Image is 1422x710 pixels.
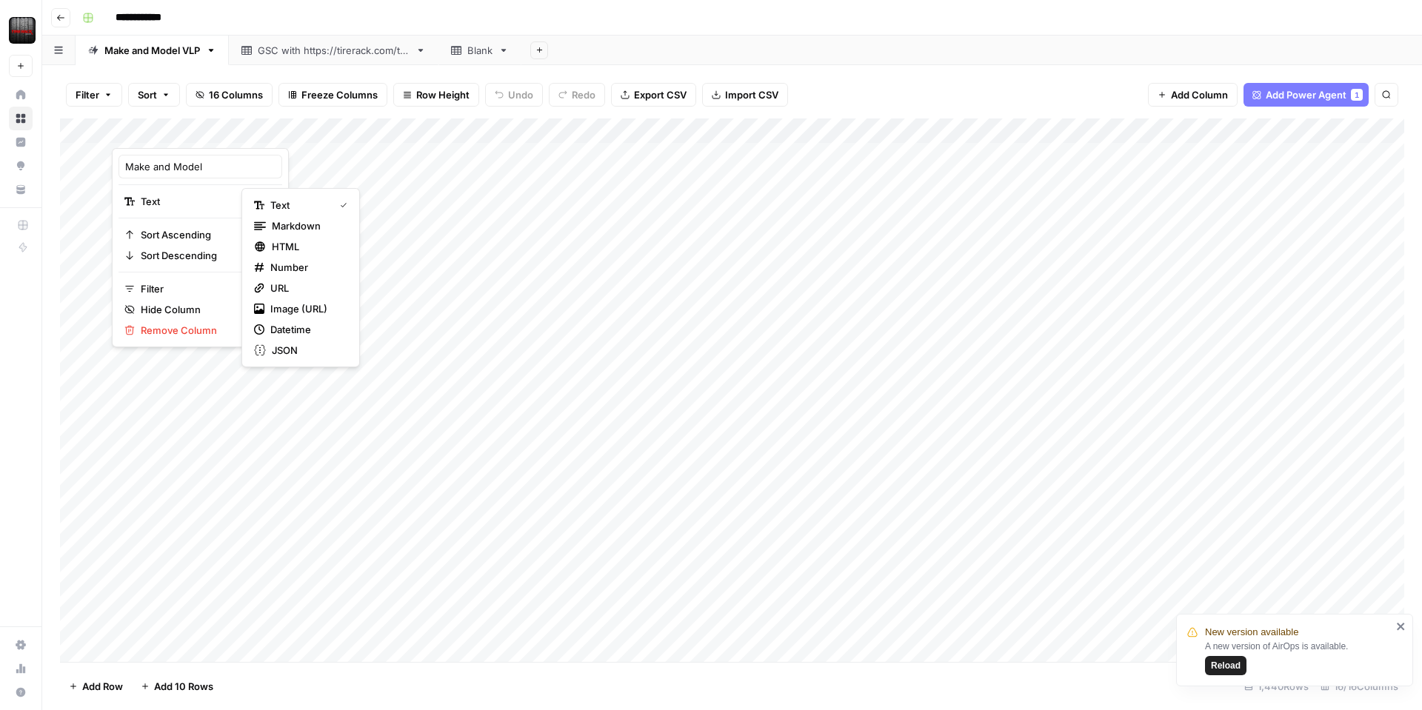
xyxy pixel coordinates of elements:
span: URL [270,281,341,295]
span: Text [141,194,256,209]
span: HTML [272,239,341,254]
span: Text [270,198,328,212]
span: Image (URL) [270,301,341,316]
span: Markdown [272,218,341,233]
span: Number [270,260,341,275]
span: Datetime [270,322,341,337]
span: JSON [272,343,341,358]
